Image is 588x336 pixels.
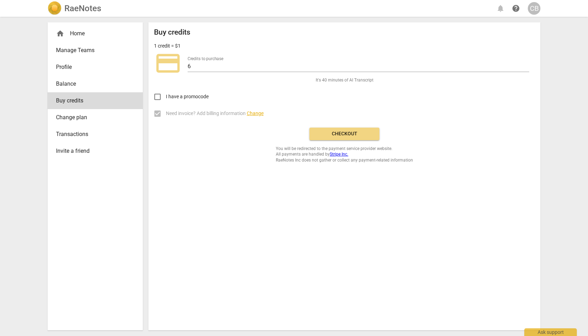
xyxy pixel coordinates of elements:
span: Need invoice? Add billing information [166,110,264,117]
h2: Buy credits [154,28,190,37]
span: Manage Teams [56,46,129,55]
span: Change [247,110,264,116]
a: Invite a friend [48,143,143,159]
span: Invite a friend [56,147,129,155]
span: Checkout [315,130,374,137]
a: Transactions [48,126,143,143]
a: Buy credits [48,92,143,109]
span: Change plan [56,113,129,122]
span: It's 40 minutes of AI Transcript [316,77,373,83]
h2: RaeNotes [64,3,101,13]
p: 1 credit = $1 [154,42,181,50]
div: Ask support [524,328,577,336]
a: LogoRaeNotes [48,1,101,15]
span: credit_card [154,49,182,77]
div: Home [48,25,143,42]
a: Balance [48,76,143,92]
button: CB [528,2,540,15]
img: Logo [48,1,62,15]
span: Balance [56,80,129,88]
span: help [512,4,520,13]
div: Home [56,29,129,38]
a: Help [510,2,522,15]
span: Profile [56,63,129,71]
span: home [56,29,64,38]
button: Checkout [309,128,379,140]
a: Manage Teams [48,42,143,59]
a: Profile [48,59,143,76]
span: You will be redirected to the payment service provider website. All payments are handled by RaeNo... [276,146,413,163]
span: Transactions [56,130,129,138]
label: Credits to purchase [188,57,223,61]
a: Stripe Inc. [330,152,348,157]
a: Change plan [48,109,143,126]
span: I have a promocode [166,93,209,100]
span: Buy credits [56,96,129,105]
